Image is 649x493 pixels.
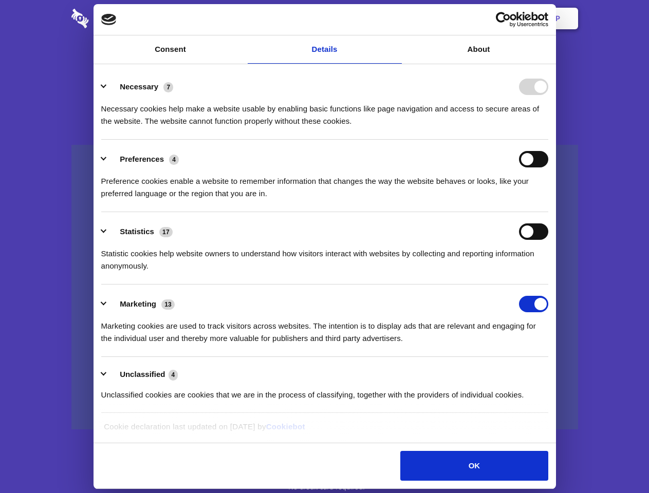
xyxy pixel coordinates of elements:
div: Unclassified cookies are cookies that we are in the process of classifying, together with the pro... [101,381,548,401]
label: Necessary [120,82,158,91]
span: 7 [163,82,173,92]
h1: Eliminate Slack Data Loss. [71,46,578,83]
a: Cookiebot [266,422,305,431]
button: Necessary (7) [101,79,180,95]
div: Marketing cookies are used to track visitors across websites. The intention is to display ads tha... [101,312,548,345]
a: About [402,35,556,64]
img: logo [101,14,117,25]
button: Preferences (4) [101,151,186,167]
span: 13 [161,299,175,310]
a: Usercentrics Cookiebot - opens in a new window [458,12,548,27]
h4: Auto-redaction of sensitive data, encrypted data sharing and self-destructing private chats. Shar... [71,93,578,127]
button: Statistics (17) [101,223,179,240]
a: Consent [94,35,248,64]
div: Statistic cookies help website owners to understand how visitors interact with websites by collec... [101,240,548,272]
div: Cookie declaration last updated on [DATE] by [96,421,553,441]
a: Login [466,3,511,34]
button: Marketing (13) [101,296,181,312]
button: Unclassified (4) [101,368,184,381]
iframe: Drift Widget Chat Controller [598,442,637,481]
span: 17 [159,227,173,237]
a: Pricing [302,3,346,34]
label: Statistics [120,227,154,236]
span: 4 [169,155,179,165]
span: 4 [169,370,178,380]
label: Preferences [120,155,164,163]
label: Marketing [120,299,156,308]
a: Contact [417,3,464,34]
img: logo-wordmark-white-trans-d4663122ce5f474addd5e946df7df03e33cb6a1c49d2221995e7729f52c070b2.svg [71,9,159,28]
button: OK [400,451,548,481]
a: Details [248,35,402,64]
div: Necessary cookies help make a website usable by enabling basic functions like page navigation and... [101,95,548,127]
a: Wistia video thumbnail [71,145,578,430]
div: Preference cookies enable a website to remember information that changes the way the website beha... [101,167,548,200]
